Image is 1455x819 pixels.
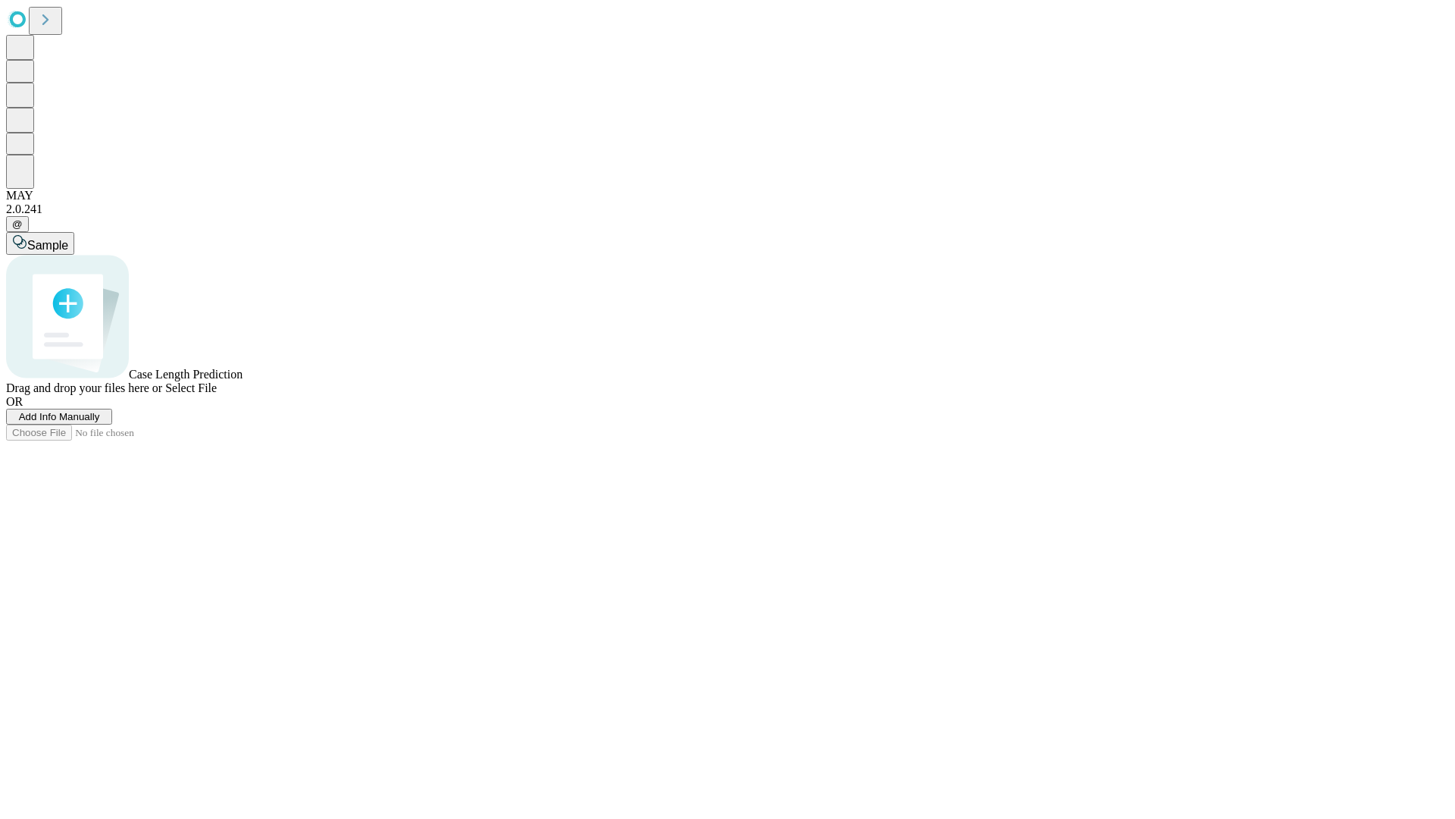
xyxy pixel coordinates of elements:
div: MAY [6,189,1449,202]
span: Add Info Manually [19,411,100,422]
button: Add Info Manually [6,409,112,425]
span: Sample [27,239,68,252]
span: Select File [165,381,217,394]
span: Case Length Prediction [129,368,242,381]
div: 2.0.241 [6,202,1449,216]
span: OR [6,395,23,408]
button: Sample [6,232,74,255]
span: Drag and drop your files here or [6,381,162,394]
button: @ [6,216,29,232]
span: @ [12,218,23,230]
